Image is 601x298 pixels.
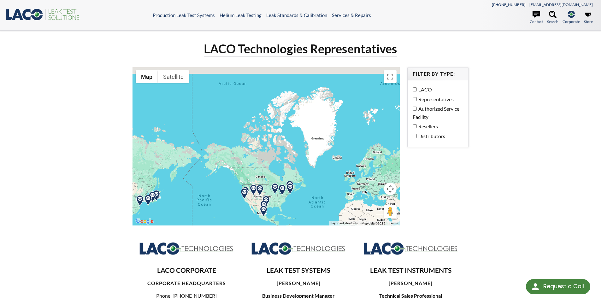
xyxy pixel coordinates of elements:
span: Corporate [563,19,580,25]
h4: Filter by Type: [413,71,463,77]
a: Leak Standards & Calibration [266,12,327,18]
a: Open this area in Google Maps (opens a new window) [134,217,155,225]
a: Terms (opens in new tab) [389,221,398,225]
a: Search [547,11,558,25]
img: Logo_LACO-TECH_hi-res.jpg [251,242,346,255]
h3: LACO CORPORATE [138,266,236,275]
img: Logo_LACO-TECH_hi-res.jpg [139,242,234,255]
button: Keyboard shortcuts [331,221,358,225]
div: Request a Call [543,279,584,294]
h3: LEAK TEST INSTRUMENTS [362,266,460,275]
label: Resellers [413,122,460,131]
input: LACO [413,87,417,91]
a: Store [584,11,593,25]
label: LACO [413,85,460,94]
a: [PHONE_NUMBER] [492,2,526,7]
a: [EMAIL_ADDRESS][DOMAIN_NAME] [529,2,593,7]
input: Authorized Service Facility [413,107,417,111]
strong: CORPORATE HEADQUARTERS [147,280,226,286]
div: Request a Call [526,279,590,294]
label: Authorized Service Facility [413,105,460,121]
input: Resellers [413,124,417,128]
img: round button [530,282,540,292]
a: Helium Leak Testing [220,12,262,18]
button: Map camera controls [384,183,397,195]
img: Logo_LACO-TECH_hi-res.jpg [363,242,458,255]
span: Map data ©2025 [362,222,385,225]
strong: [PERSON_NAME] [277,280,321,286]
label: Distributors [413,132,460,140]
a: Services & Repairs [332,12,371,18]
label: Representatives [413,95,460,103]
button: Toggle fullscreen view [384,70,397,83]
input: Representatives [413,97,417,101]
button: Drag Pegman onto the map to open Street View [384,205,397,218]
img: Google [134,217,155,225]
h3: LEAK TEST SYSTEMS [250,266,348,275]
input: Distributors [413,134,417,138]
a: Contact [530,11,543,25]
a: Production Leak Test Systems [153,12,215,18]
h1: LACO Technologies Representatives [204,41,397,57]
strong: [PERSON_NAME] [389,280,433,286]
button: Show satellite imagery [158,70,189,83]
button: Show street map [136,70,158,83]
